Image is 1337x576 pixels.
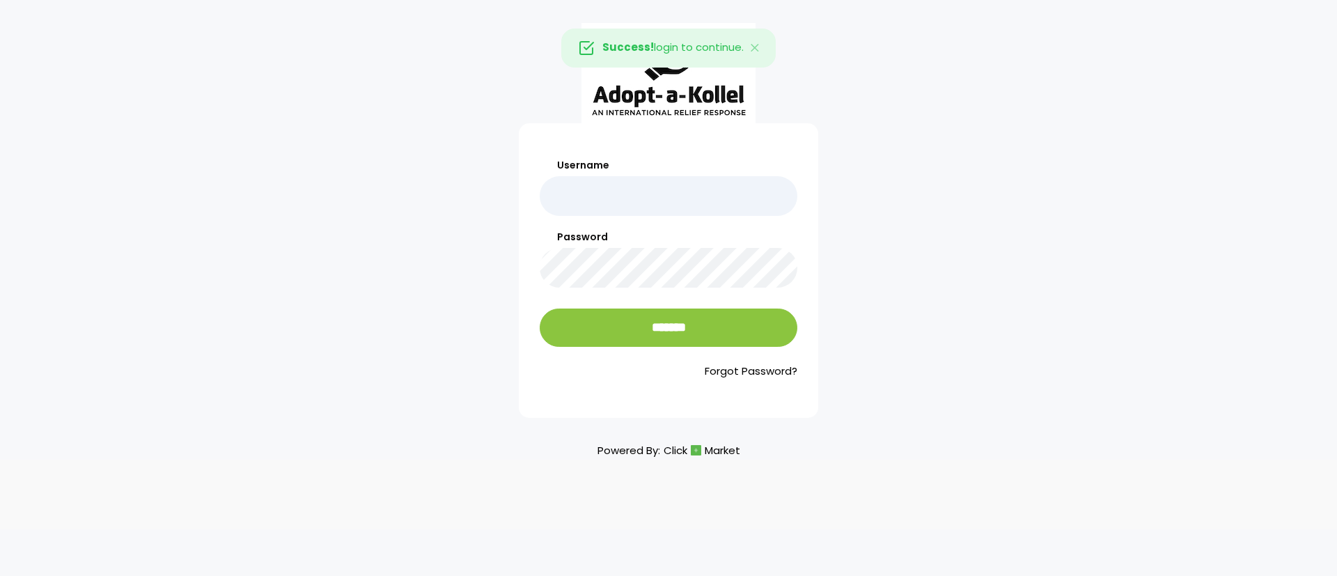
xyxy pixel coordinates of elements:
a: ClickMarket [664,441,740,460]
label: Password [540,230,797,244]
div: login to continue. [561,29,776,68]
a: Forgot Password? [540,364,797,380]
label: Username [540,158,797,173]
strong: Success! [602,40,654,54]
img: cm_icon.png [691,445,701,456]
img: aak_logo_sm.jpeg [581,23,756,123]
p: Powered By: [597,441,740,460]
button: Close [735,29,776,67]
